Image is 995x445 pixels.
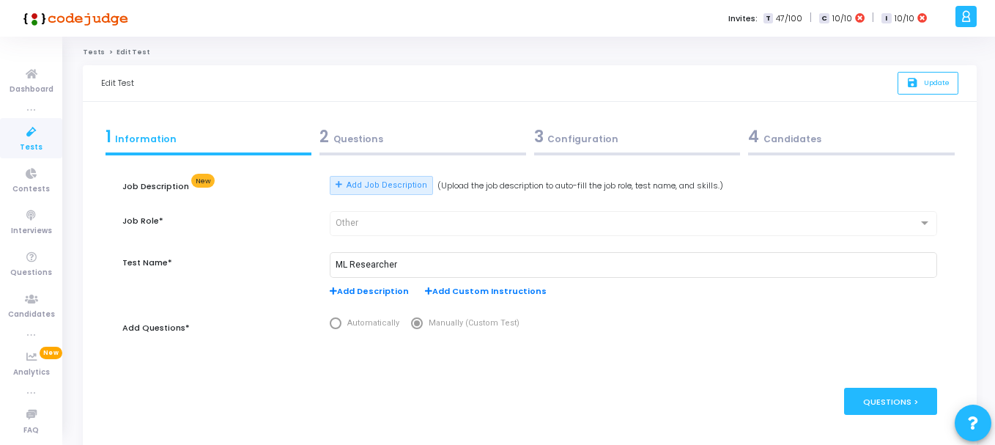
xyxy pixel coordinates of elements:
[832,12,852,25] span: 10/10
[341,317,399,330] span: Automatically
[534,125,544,148] span: 3
[844,388,937,415] div: Questions >
[40,347,62,359] span: New
[12,183,50,196] span: Contests
[11,225,52,238] span: Interviews
[191,174,215,188] span: New
[8,309,55,321] span: Candidates
[116,48,149,56] span: Edit Test
[776,12,802,25] span: 47/100
[881,13,891,24] span: I
[122,180,215,194] label: Job Description
[898,72,958,95] button: saveUpdate
[122,257,172,269] label: Test Name*
[895,12,914,25] span: 10/10
[423,317,519,330] span: Manually (Custom Test)
[336,218,358,228] span: Other
[18,4,128,33] img: logo
[83,48,977,57] nav: breadcrumb
[763,13,773,24] span: T
[924,78,950,87] span: Update
[347,180,427,192] span: Add Job Description
[23,424,39,437] span: FAQ
[20,141,42,154] span: Tests
[437,180,723,192] span: (Upload the job description to auto-fill the job role, test name, and skills.)
[83,48,105,56] a: Tests
[101,120,316,160] a: 1Information
[872,10,874,26] span: |
[330,285,409,298] span: Add Description
[810,10,812,26] span: |
[106,125,111,148] span: 1
[819,13,829,24] span: C
[10,84,53,96] span: Dashboard
[106,125,312,149] div: Information
[728,12,758,25] label: Invites:
[101,65,134,101] div: Edit Test
[330,176,433,195] button: Add Job Description
[534,125,741,149] div: Configuration
[13,367,50,379] span: Analytics
[906,77,922,89] i: save
[10,267,52,279] span: Questions
[319,125,526,149] div: Questions
[744,120,959,160] a: 4Candidates
[748,125,759,148] span: 4
[748,125,955,149] div: Candidates
[319,125,329,148] span: 2
[530,120,744,160] a: 3Configuration
[425,285,547,298] span: Add Custom Instructions
[122,322,190,334] label: Add Questions*
[122,215,163,227] label: Job Role*
[316,120,530,160] a: 2Questions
